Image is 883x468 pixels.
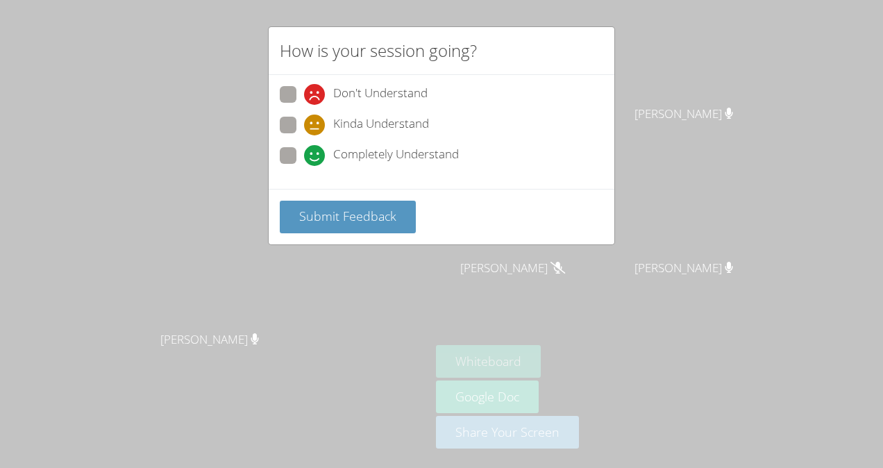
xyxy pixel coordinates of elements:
[333,115,429,135] span: Kinda Understand
[280,201,416,233] button: Submit Feedback
[280,38,477,63] h2: How is your session going?
[333,84,428,105] span: Don't Understand
[333,145,459,166] span: Completely Understand
[299,208,396,224] span: Submit Feedback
